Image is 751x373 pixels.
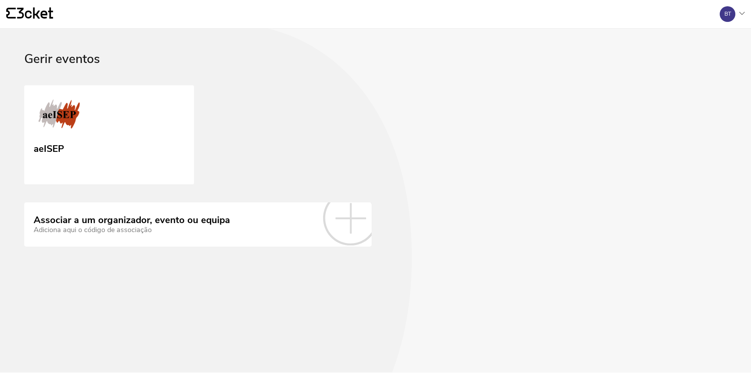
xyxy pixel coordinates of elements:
[34,141,64,155] div: aeISEP
[34,226,230,234] div: Adiciona aqui o código de associação
[24,202,372,246] a: Associar a um organizador, evento ou equipa Adiciona aqui o código de associação
[724,11,731,17] div: BT
[24,52,727,85] div: Gerir eventos
[24,85,194,185] a: aeISEP aeISEP
[34,98,84,133] img: aeISEP
[6,7,53,21] a: {' '}
[34,215,230,226] div: Associar a um organizador, evento ou equipa
[6,8,16,19] g: {' '}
